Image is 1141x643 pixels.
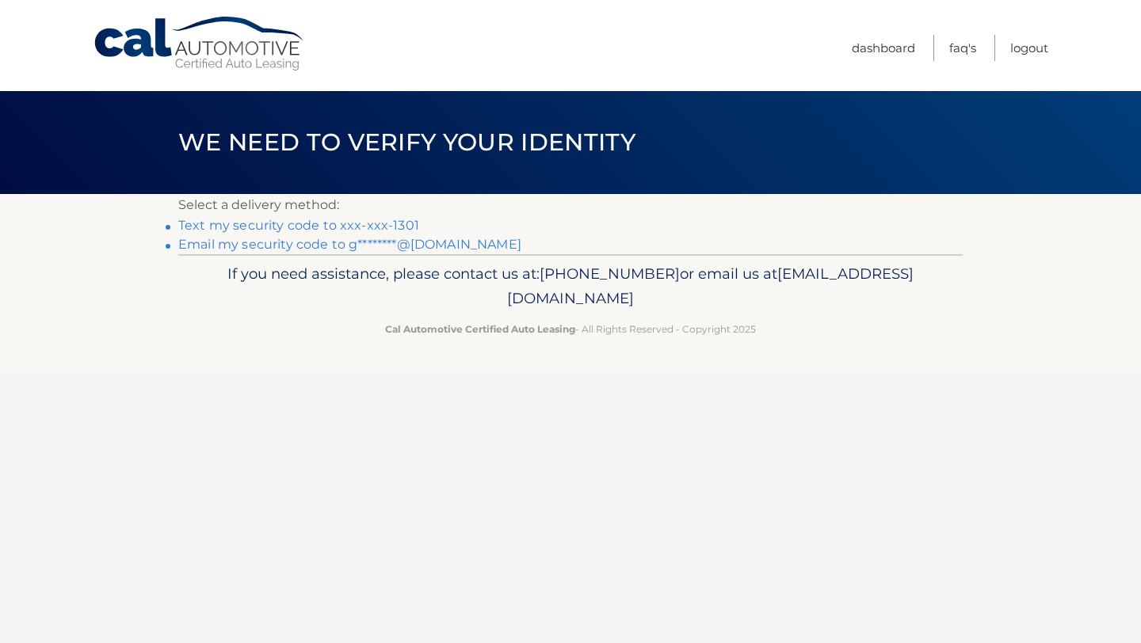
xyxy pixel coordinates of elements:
p: Select a delivery method: [178,194,963,216]
a: Dashboard [852,35,915,61]
span: [PHONE_NUMBER] [540,264,680,283]
strong: Cal Automotive Certified Auto Leasing [385,323,575,335]
a: FAQ's [949,35,976,61]
a: Email my security code to g********@[DOMAIN_NAME] [178,237,521,252]
p: If you need assistance, please contact us at: or email us at [189,261,952,312]
a: Cal Automotive [93,16,307,72]
a: Text my security code to xxx-xxx-1301 [178,218,419,233]
span: We need to verify your identity [178,127,635,157]
p: - All Rights Reserved - Copyright 2025 [189,321,952,337]
a: Logout [1010,35,1048,61]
